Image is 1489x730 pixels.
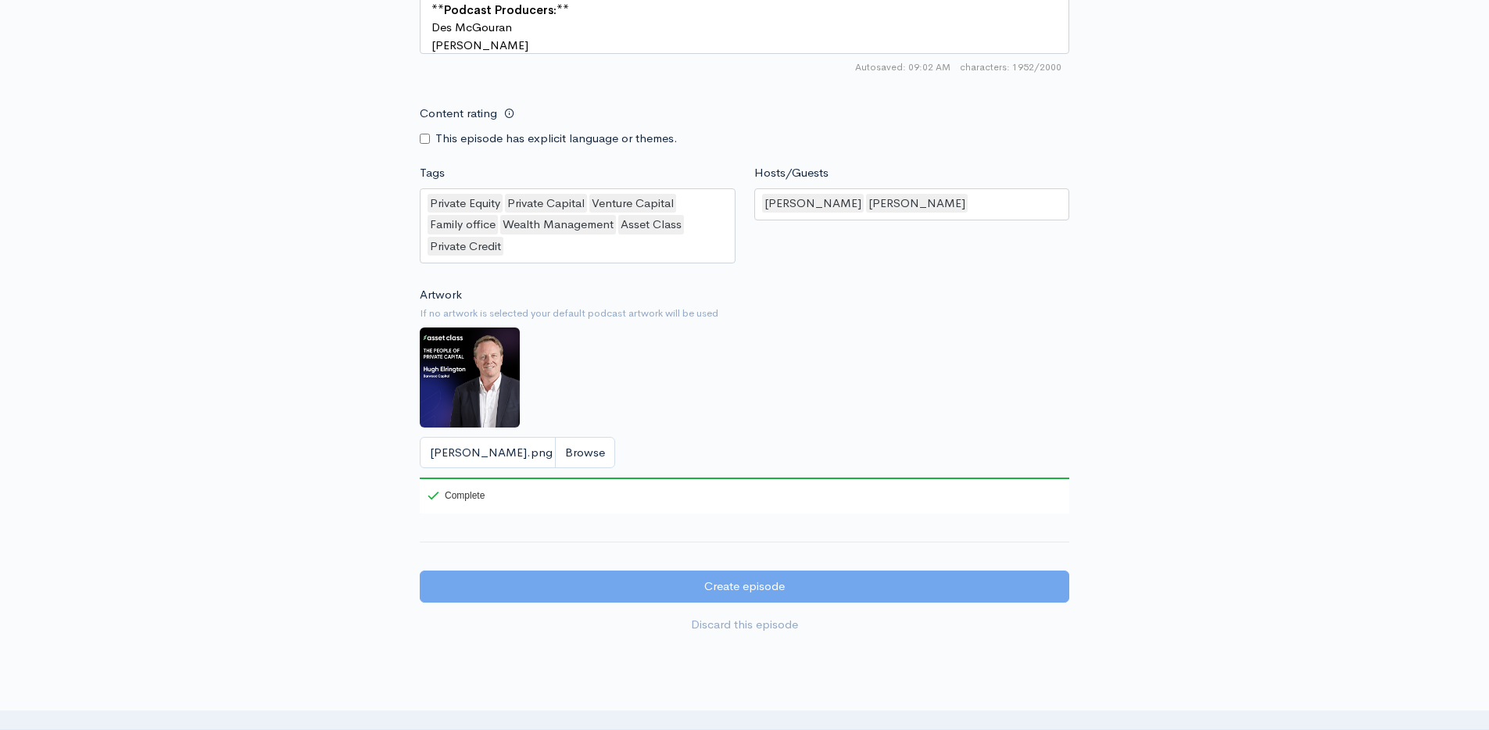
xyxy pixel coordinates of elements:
span: [PERSON_NAME] [431,38,528,52]
div: Wealth Management [500,215,616,234]
span: Podcast Producers: [444,2,557,17]
div: Private Credit [428,237,503,256]
small: If no artwork is selected your default podcast artwork will be used [420,306,1069,321]
div: Complete [420,478,488,514]
div: Private Capital [505,194,587,213]
label: Tags [420,164,445,182]
div: Asset Class [618,215,684,234]
a: Discard this episode [420,609,1069,641]
label: Content rating [420,98,497,130]
div: Venture Capital [589,194,676,213]
span: Autosaved: 09:02 AM [855,60,950,74]
label: Artwork [420,286,462,304]
span: 1952/2000 [960,60,1061,74]
span: Des McGouran [431,20,512,34]
div: 100% [420,478,1069,479]
label: This episode has explicit language or themes. [435,130,678,148]
div: Complete [428,491,485,500]
div: Private Equity [428,194,503,213]
div: [PERSON_NAME] [762,194,864,213]
label: Hosts/Guests [754,164,829,182]
input: Create episode [420,571,1069,603]
div: [PERSON_NAME] [866,194,968,213]
div: Family office [428,215,498,234]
